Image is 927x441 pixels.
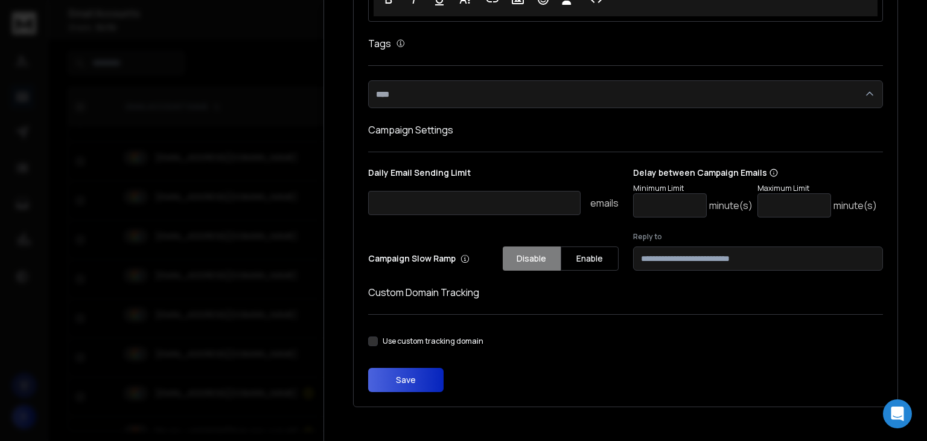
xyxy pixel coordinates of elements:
p: emails [590,196,619,210]
p: Delay between Campaign Emails [633,167,877,179]
h1: Custom Domain Tracking [368,285,883,300]
button: Save [368,368,444,392]
h1: Tags [368,36,391,51]
label: Use custom tracking domain [383,336,483,346]
button: Enable [561,246,619,271]
p: minute(s) [709,198,753,213]
button: Disable [503,246,561,271]
p: Daily Email Sending Limit [368,167,619,184]
div: Open Intercom Messenger [883,399,912,428]
h1: Campaign Settings [368,123,883,137]
p: Minimum Limit [633,184,753,193]
p: minute(s) [833,198,877,213]
p: Maximum Limit [757,184,877,193]
label: Reply to [633,232,884,242]
p: Campaign Slow Ramp [368,253,470,265]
